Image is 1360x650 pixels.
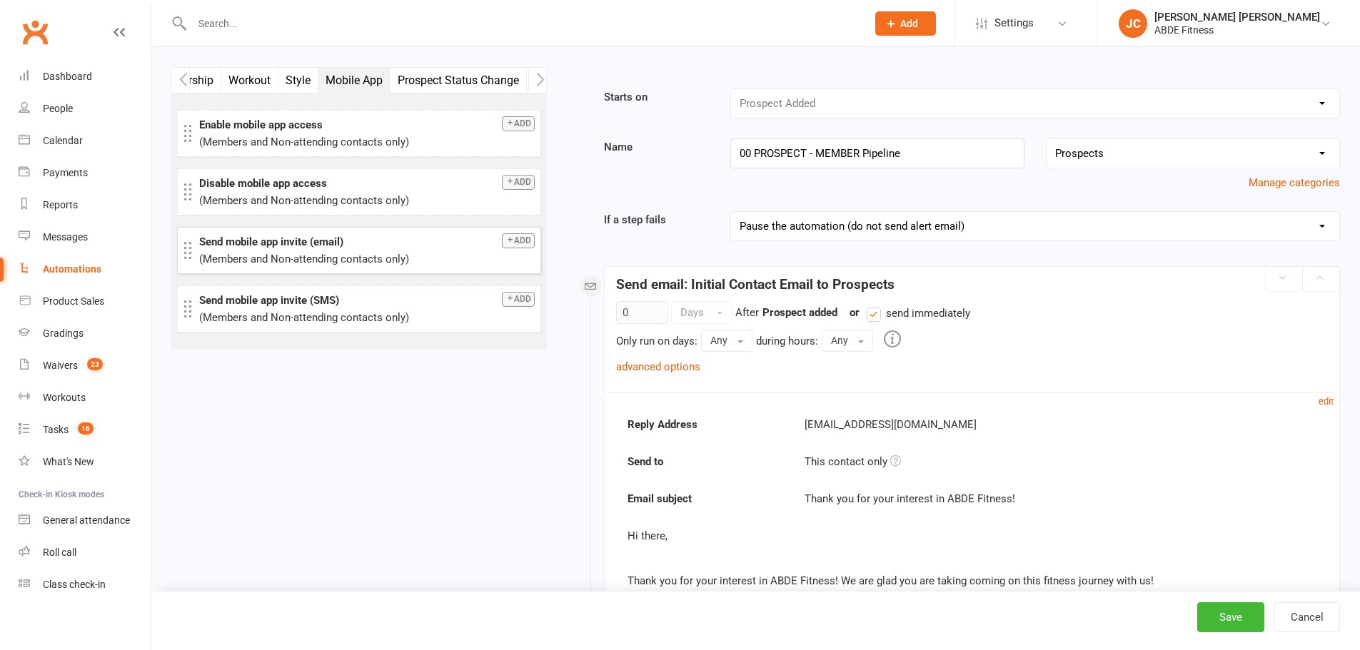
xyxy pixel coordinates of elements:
div: Automations [43,263,101,275]
div: Reports [43,199,78,210]
div: Dashboard [43,71,92,82]
span: Add [900,18,918,29]
label: Starts on [593,88,720,106]
p: (Members and Non-attending contacts only) [199,192,535,209]
div: Roll call [43,547,76,558]
a: Automations [19,253,151,285]
a: Product Sales [19,285,151,318]
label: Name [593,138,720,156]
button: Cancel [1274,602,1340,632]
a: Waivers 23 [19,350,151,382]
a: What's New [19,446,151,478]
button: Style [278,68,318,93]
div: JC [1119,9,1147,38]
div: Tasks [43,424,69,435]
div: [PERSON_NAME] [PERSON_NAME] [1154,11,1320,24]
div: ABDE Fitness [1154,24,1320,36]
button: Prospect Status Change [391,68,527,93]
a: Dashboard [19,61,151,93]
a: advanced options [616,360,700,373]
a: Reports [19,189,151,221]
small: edit [1319,396,1334,407]
strong: Send email: Initial Contact Email to Prospects [616,276,895,293]
p: Hi there, [628,527,1316,544]
p: Thank you for your interest in ABDE Fitness! We are glad you are taking coming on this fitness jo... [628,572,1316,589]
a: Workouts [19,382,151,414]
div: during hours: [756,332,818,350]
strong: Send mobile app invite (email) [199,235,343,248]
div: Only run on days: [616,332,697,350]
div: Messages [43,231,88,243]
a: Clubworx [17,14,53,50]
button: Add [875,11,936,36]
div: Product Sales [43,295,104,307]
a: General attendance kiosk mode [19,504,151,537]
span: After [735,306,759,319]
a: Messages [19,221,151,253]
span: 23 [87,358,103,370]
a: Calendar [19,125,151,157]
a: Class kiosk mode [19,569,151,601]
span: Settings [994,7,1034,39]
div: General attendance [43,514,130,526]
button: Save [1197,602,1264,632]
p: (Members and Non-attending contacts only) [199,133,535,151]
p: (Members and Non-attending contacts only) [199,250,535,268]
button: Workout [221,68,278,93]
strong: Prospect added [762,306,837,319]
div: Thank you for your interest in ABDE Fitness! [805,490,1316,507]
div: Payments [43,167,88,178]
a: Roll call [19,537,151,569]
span: send immediately [886,305,970,320]
button: Add [502,292,535,307]
button: Mobile App [318,68,391,93]
strong: Reply Address [617,416,795,433]
strong: Send to [617,453,795,470]
button: Waivers [527,68,582,93]
a: People [19,93,151,125]
div: Waivers [43,360,78,371]
button: Any [701,330,752,351]
strong: Disable mobile app access [199,177,327,190]
button: Any [822,330,873,351]
a: Tasks 16 [19,414,151,446]
a: Payments [19,157,151,189]
div: Workouts [43,392,86,403]
div: What's New [43,456,94,467]
button: Add [502,175,535,190]
div: Class check-in [43,579,106,590]
strong: Send mobile app invite (SMS) [199,294,339,307]
label: If a step fails [593,211,720,228]
input: Search... [188,14,857,34]
button: Manage categories [1249,174,1340,191]
strong: Email subject [617,490,795,507]
button: Add [502,233,535,248]
div: People [43,103,73,114]
strong: Enable mobile app access [199,118,323,131]
button: Add [502,116,535,131]
div: Gradings [43,327,84,339]
div: [EMAIL_ADDRESS][DOMAIN_NAME] [794,416,1326,433]
div: Calendar [43,135,83,146]
a: Gradings [19,318,151,350]
p: (Members and Non-attending contacts only) [199,309,535,326]
div: This contact only [794,453,1326,470]
div: or [841,304,970,322]
span: 16 [78,422,94,435]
